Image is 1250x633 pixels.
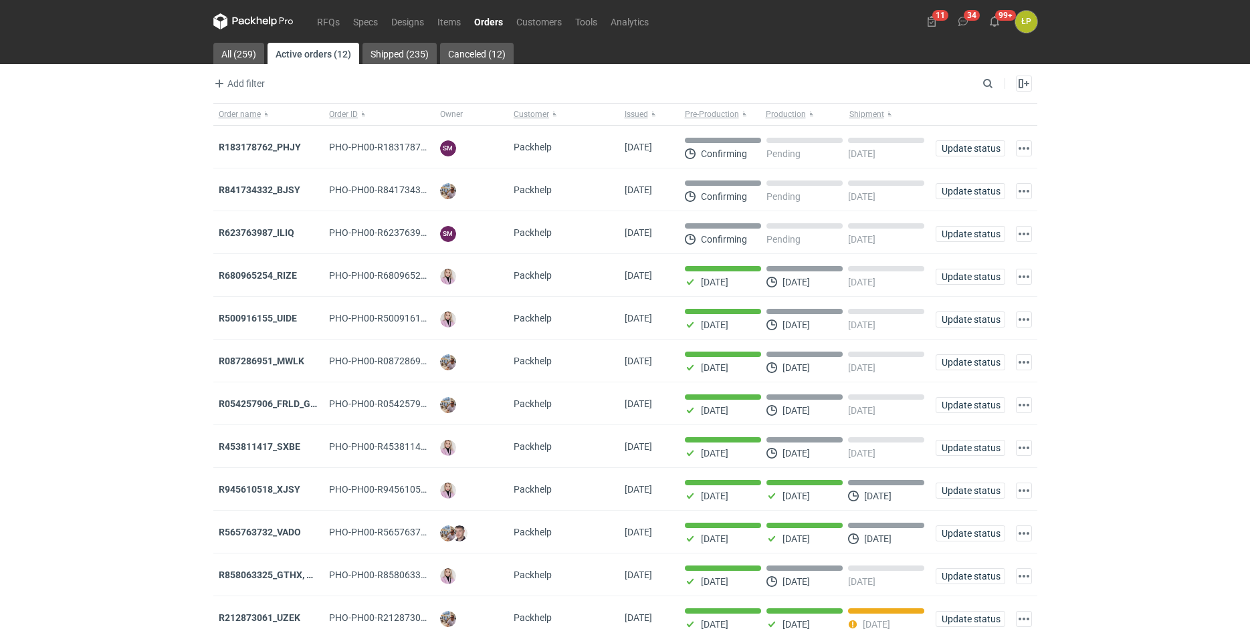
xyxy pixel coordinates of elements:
strong: R945610518_XJSY [219,484,300,495]
button: Pre-Production [680,104,763,125]
span: 12/09/2025 [625,184,652,195]
p: [DATE] [701,533,728,544]
span: 03/09/2025 [625,441,652,452]
button: 11 [921,11,942,32]
a: RFQs [310,13,346,29]
p: Confirming [701,191,747,202]
button: Add filter [211,76,266,92]
span: Update status [942,229,999,239]
button: 99+ [984,11,1005,32]
button: Actions [1016,611,1032,627]
button: Actions [1016,140,1032,156]
a: R858063325_GTHX, NNPL, JAAG, JGXY, QTVD, WZHN, ITNR, EUMI [219,569,497,580]
span: 05/09/2025 [625,270,652,281]
a: R183178762_PHJY [219,142,301,152]
span: Update status [942,443,999,453]
span: Update status [942,614,999,624]
button: Update status [936,440,1005,456]
p: [DATE] [701,619,728,630]
button: Shipment [847,104,930,125]
button: Issued [619,104,680,125]
a: Specs [346,13,385,29]
strong: R500916155_UIDE [219,313,297,324]
strong: R623763987_ILIQ [219,227,294,238]
span: 15/09/2025 [625,142,652,152]
span: 05/09/2025 [625,313,652,324]
img: Michał Palasek [440,525,456,541]
span: 02/09/2025 [625,484,652,495]
span: Packhelp [514,612,552,623]
span: PHO-PH00-R453811417_SXBE [329,441,458,452]
a: Tools [568,13,604,29]
span: 04/09/2025 [625,398,652,409]
p: [DATE] [864,533,892,544]
p: [DATE] [701,405,728,416]
p: [DATE] [783,405,810,416]
button: Customer [508,104,619,125]
strong: R212873061_UZEK [219,612,300,623]
button: Update status [936,226,1005,242]
button: Actions [1016,525,1032,541]
span: Update status [942,486,999,495]
button: Actions [1016,269,1032,285]
p: [DATE] [848,576,875,587]
span: Update status [942,529,999,538]
span: PHO-PH00-R858063325_GTHX,-NNPL,-JAAG,-JGXY,-QTVD,-WZHN,-ITNR,-EUMI [329,569,657,580]
p: [DATE] [701,362,728,373]
span: Packhelp [514,569,552,580]
span: Packhelp [514,441,552,452]
img: Klaudia Wiśniewska [440,483,456,499]
p: Pending [766,191,801,202]
span: Production [766,109,806,120]
button: Update status [936,611,1005,627]
a: R453811417_SXBE [219,441,300,452]
button: ŁP [1015,11,1037,33]
button: Actions [1016,311,1032,328]
span: Packhelp [514,270,552,281]
span: Update status [942,572,999,581]
p: [DATE] [848,448,875,459]
span: Update status [942,315,999,324]
button: Actions [1016,226,1032,242]
span: 04/09/2025 [625,356,652,366]
strong: R565763732_VADO [219,527,301,537]
figcaption: SM [440,140,456,156]
button: Update status [936,483,1005,499]
img: Michał Palasek [440,397,456,413]
img: Michał Palasek [440,611,456,627]
span: Issued [625,109,648,120]
button: Actions [1016,397,1032,413]
span: Packhelp [514,484,552,495]
span: Packhelp [514,184,552,195]
strong: R680965254_RIZE [219,270,297,281]
a: Analytics [604,13,655,29]
img: Klaudia Wiśniewska [440,269,456,285]
span: Owner [440,109,463,120]
span: PHO-PH00-R500916155_UIDE [329,313,455,324]
p: Confirming [701,234,747,245]
strong: R087286951_MWLK [219,356,304,366]
p: [DATE] [848,320,875,330]
p: [DATE] [848,362,875,373]
p: [DATE] [848,405,875,416]
button: Update status [936,397,1005,413]
a: R841734332_BJSY [219,184,300,195]
svg: Packhelp Pro [213,13,294,29]
button: Order name [213,104,324,125]
button: Actions [1016,440,1032,456]
span: PHO-PH00-R945610518_XJSY [329,484,457,495]
span: Packhelp [514,398,552,409]
figcaption: SM [440,226,456,242]
a: All (259) [213,43,264,64]
button: Update status [936,311,1005,328]
div: Łukasz Postawa [1015,11,1037,33]
span: PHO-PH00-R680965254_RIZE [329,270,455,281]
span: PHO-PH00-R623763987_ILIQ [329,227,453,238]
p: [DATE] [783,320,810,330]
span: PHO-PH00-R183178762_PHJY [329,142,459,152]
button: Actions [1016,183,1032,199]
